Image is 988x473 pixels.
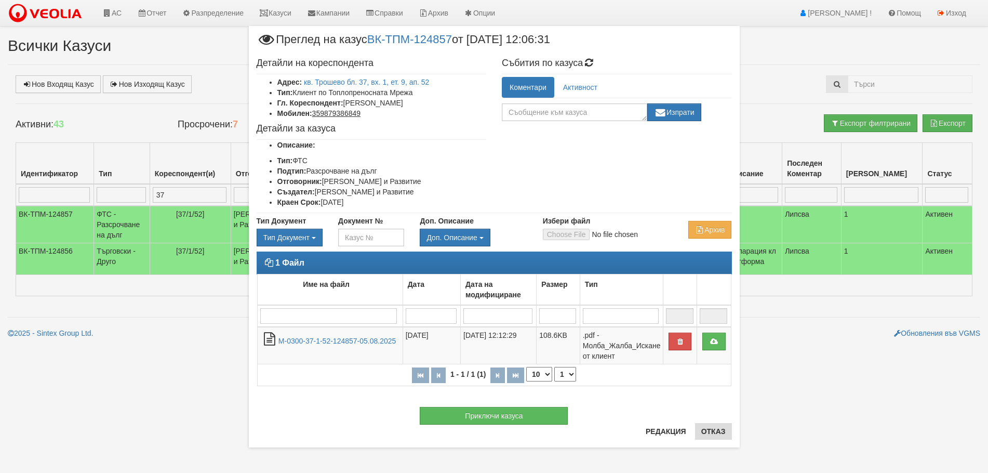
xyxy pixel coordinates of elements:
[304,78,429,86] a: кв. Трошево бл. 37, вх. 1, ет. 9, ап. 52
[465,280,521,299] b: Дата на модифициране
[275,258,304,267] strong: 1 Файл
[448,370,488,378] span: 1 - 1 / 1 (1)
[537,327,580,364] td: 108.6KB
[502,77,554,98] a: Коментари
[403,274,460,306] td: Дата: No sort applied, activate to apply an ascending sort
[277,99,343,107] b: Гл. Кореспондент:
[338,229,404,246] input: Казус №
[541,280,567,288] b: Размер
[277,187,487,197] li: [PERSON_NAME] и Развитие
[257,216,306,226] label: Тип Документ
[257,58,487,69] h4: Детайли на кореспондента
[257,229,323,246] div: Двоен клик, за изчистване на избраната стойност.
[277,167,306,175] b: Подтип:
[408,280,424,288] b: Дата
[257,327,731,364] tr: М-0300-37-1-52-124857-05.08.2025.pdf - Молба_Жалба_Искане от клиент
[647,103,701,121] button: Изпрати
[303,280,350,288] b: Име на файл
[277,188,315,196] b: Създател:
[257,34,550,53] span: Преглед на казус от [DATE] 12:06:31
[277,166,487,176] li: Разсрочване на дълг
[420,407,568,425] button: Приключи казуса
[555,77,605,98] a: Активност
[526,367,552,382] select: Брой редове на страница
[278,337,396,345] a: М-0300-37-1-52-124857-05.08.2025
[585,280,598,288] b: Тип
[277,78,302,86] b: Адрес:
[338,216,383,226] label: Документ №
[277,155,487,166] li: ФТС
[277,88,293,97] b: Тип:
[639,423,692,440] button: Редакция
[277,177,322,186] b: Отговорник:
[490,367,505,383] button: Следваща страница
[663,274,697,306] td: : No sort applied, activate to apply an ascending sort
[412,367,429,383] button: Първа страница
[277,109,312,117] b: Мобилен:
[403,327,460,364] td: [DATE]
[277,176,487,187] li: [PERSON_NAME] и Развитие
[277,156,293,165] b: Тип:
[257,274,403,306] td: Име на файл: No sort applied, activate to apply an ascending sort
[257,124,487,134] h4: Детайли за казуса
[461,274,537,306] td: Дата на модифициране: No sort applied, activate to apply an ascending sort
[367,33,452,46] a: ВК-ТПМ-124857
[312,109,361,117] tcxspan: Call 359879386849 via 3CX
[543,216,591,226] label: Избери файл
[537,274,580,306] td: Размер: No sort applied, activate to apply an ascending sort
[420,229,490,246] button: Доп. Описание
[277,87,487,98] li: Клиент по Топлопреносната Мрежа
[554,367,576,382] select: Страница номер
[257,229,323,246] button: Тип Документ
[688,221,731,239] button: Архив
[426,233,477,242] span: Доп. Описание
[461,327,537,364] td: [DATE] 12:12:29
[697,274,731,306] td: : No sort applied, activate to apply an ascending sort
[263,233,310,242] span: Тип Документ
[277,198,321,206] b: Краен Срок:
[507,367,524,383] button: Последна страница
[277,197,487,207] li: [DATE]
[580,327,663,364] td: .pdf - Молба_Жалба_Искане от клиент
[277,141,315,149] b: Описание:
[502,58,732,69] h4: Събития по казуса
[431,367,446,383] button: Предишна страница
[420,229,527,246] div: Двоен клик, за изчистване на избраната стойност.
[695,423,732,440] button: Отказ
[277,98,487,108] li: [PERSON_NAME]
[420,216,473,226] label: Доп. Описание
[580,274,663,306] td: Тип: No sort applied, activate to apply an ascending sort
